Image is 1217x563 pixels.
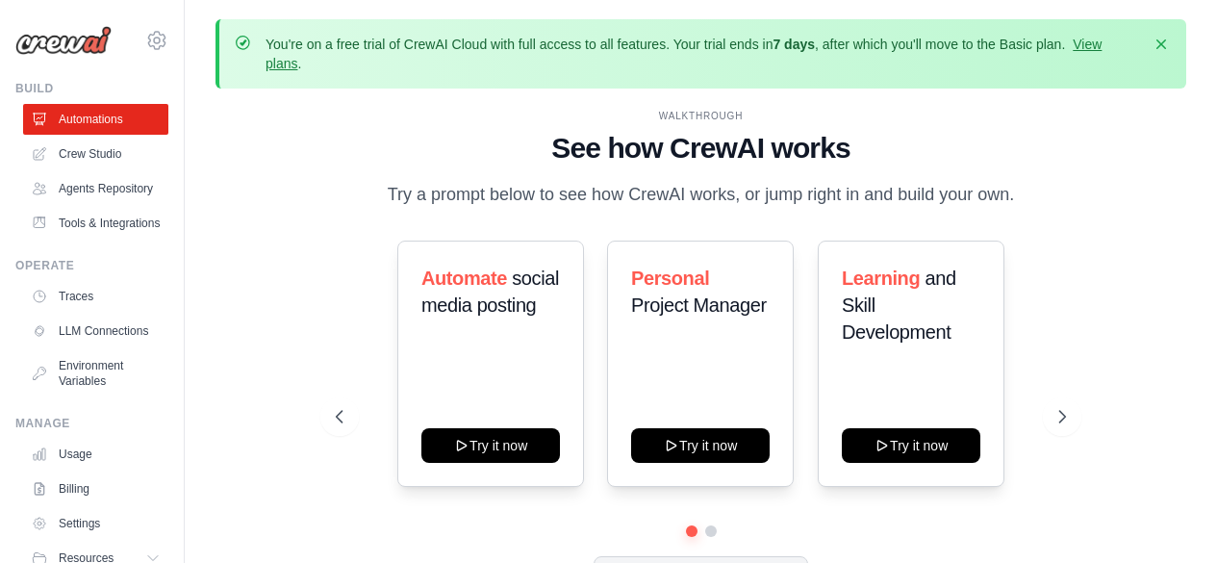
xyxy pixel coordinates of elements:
span: Automate [421,268,507,289]
img: Logo [15,26,112,55]
div: Operate [15,258,168,273]
button: Try it now [421,428,560,463]
p: You're on a free trial of CrewAI Cloud with full access to all features. Your trial ends in , aft... [266,35,1140,73]
a: LLM Connections [23,316,168,346]
a: Tools & Integrations [23,208,168,239]
p: Try a prompt below to see how CrewAI works, or jump right in and build your own. [378,181,1025,209]
span: Learning [842,268,920,289]
span: social media posting [421,268,559,316]
div: WALKTHROUGH [336,109,1066,123]
a: Billing [23,473,168,504]
a: Settings [23,508,168,539]
button: Try it now [631,428,770,463]
a: Crew Studio [23,139,168,169]
span: Personal [631,268,709,289]
span: Project Manager [631,294,767,316]
a: Environment Variables [23,350,168,397]
strong: 7 days [773,37,815,52]
a: Agents Repository [23,173,168,204]
h1: See how CrewAI works [336,131,1066,166]
div: Manage [15,416,168,431]
div: Build [15,81,168,96]
span: and Skill Development [842,268,956,343]
a: Automations [23,104,168,135]
a: Traces [23,281,168,312]
a: Usage [23,439,168,470]
iframe: Chat Widget [1121,471,1217,563]
button: Try it now [842,428,980,463]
